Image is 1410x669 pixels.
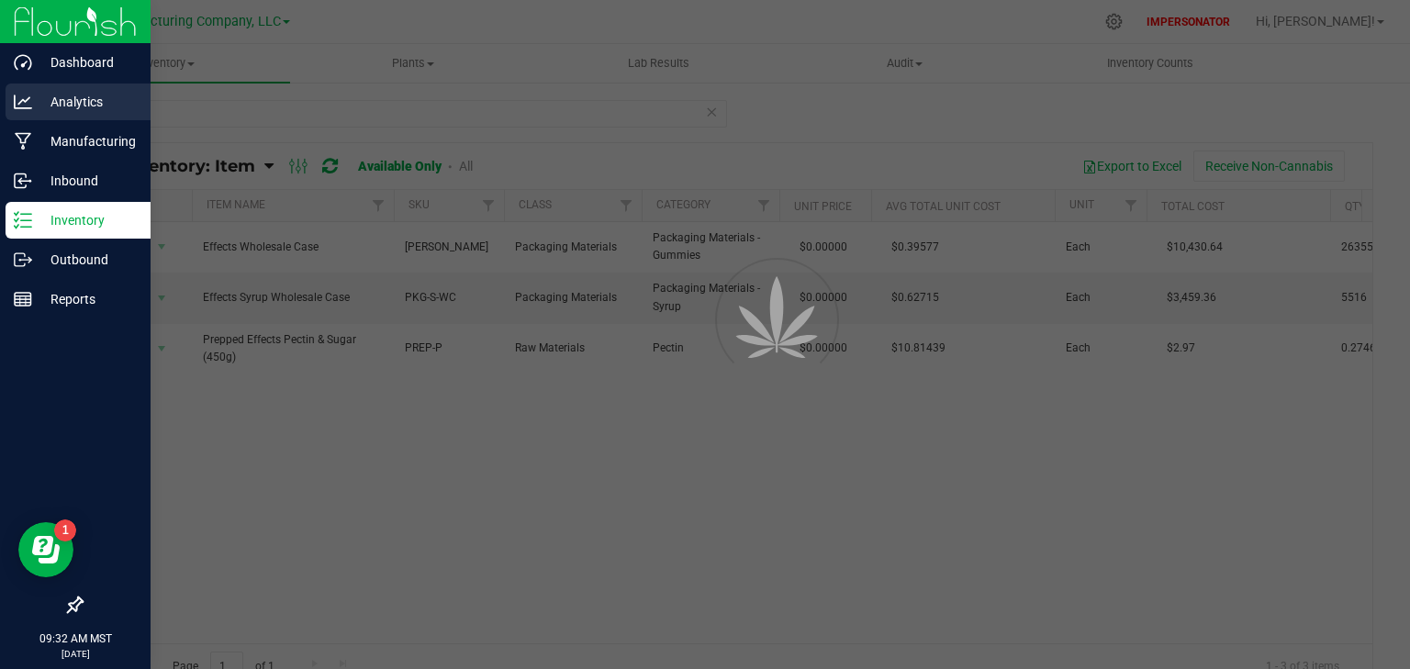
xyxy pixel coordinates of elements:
[32,249,142,271] p: Outbound
[8,630,142,647] p: 09:32 AM MST
[32,288,142,310] p: Reports
[54,519,76,541] iframe: Resource center unread badge
[14,251,32,269] inline-svg: Outbound
[14,290,32,308] inline-svg: Reports
[14,132,32,151] inline-svg: Manufacturing
[32,130,142,152] p: Manufacturing
[32,209,142,231] p: Inventory
[14,172,32,190] inline-svg: Inbound
[14,93,32,111] inline-svg: Analytics
[32,51,142,73] p: Dashboard
[14,53,32,72] inline-svg: Dashboard
[14,211,32,229] inline-svg: Inventory
[32,91,142,113] p: Analytics
[32,170,142,192] p: Inbound
[8,647,142,661] p: [DATE]
[18,522,73,577] iframe: Resource center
